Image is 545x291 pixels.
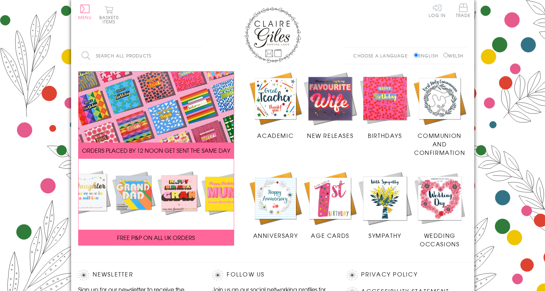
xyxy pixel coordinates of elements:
[117,233,195,242] span: FREE P&P ON ALL UK ORDERS
[244,7,301,63] img: Claire Giles Greetings Cards
[78,270,198,280] h2: Newsletter
[456,4,471,19] a: Trade
[78,5,92,19] button: Menu
[99,6,119,24] button: Basket0 items
[456,4,471,17] span: Trade
[414,131,465,157] span: Communion and Confirmation
[78,14,92,21] span: Menu
[368,131,402,140] span: Birthdays
[414,52,442,59] label: English
[414,53,418,57] input: English
[307,131,353,140] span: New Releases
[443,53,448,57] input: Welsh
[361,270,417,279] a: Privacy Policy
[311,231,349,240] span: Age Cards
[412,171,467,248] a: Wedding Occasions
[257,131,294,140] span: Academic
[412,71,467,157] a: Communion and Confirmation
[248,71,303,140] a: Academic
[303,171,358,240] a: Age Cards
[353,52,412,59] p: Choose a language:
[369,231,401,240] span: Sympathy
[103,14,119,25] span: 0 items
[195,48,202,64] input: Search
[429,4,446,17] a: Log In
[443,52,464,59] label: Welsh
[212,270,332,280] h2: Follow Us
[253,231,298,240] span: Anniversary
[303,71,358,140] a: New Releases
[248,171,303,240] a: Anniversary
[82,146,230,155] span: ORDERS PLACED BY 12 NOON GET SENT THE SAME DAY
[358,71,412,140] a: Birthdays
[78,48,202,64] input: Search all products
[420,231,459,248] span: Wedding Occasions
[358,171,412,240] a: Sympathy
